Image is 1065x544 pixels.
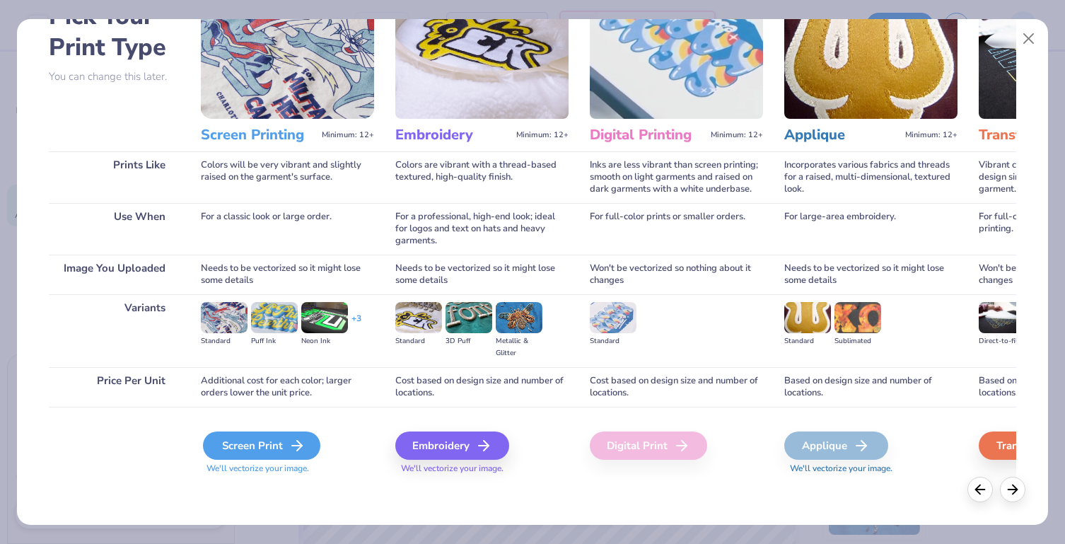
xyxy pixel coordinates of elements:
[516,130,569,140] span: Minimum: 12+
[301,335,348,347] div: Neon Ink
[49,151,180,203] div: Prints Like
[201,126,316,144] h3: Screen Printing
[395,367,569,407] div: Cost based on design size and number of locations.
[496,302,542,333] img: Metallic & Glitter
[201,463,374,475] span: We'll vectorize your image.
[251,335,298,347] div: Puff Ink
[590,432,707,460] div: Digital Print
[711,130,763,140] span: Minimum: 12+
[784,367,958,407] div: Based on design size and number of locations.
[395,255,569,294] div: Needs to be vectorized so it might lose some details
[201,302,248,333] img: Standard
[446,302,492,333] img: 3D Puff
[1015,25,1042,52] button: Close
[590,335,636,347] div: Standard
[395,335,442,347] div: Standard
[979,335,1025,347] div: Direct-to-film
[351,313,361,337] div: + 3
[834,335,881,347] div: Sublimated
[496,335,542,359] div: Metallic & Glitter
[784,126,900,144] h3: Applique
[834,302,881,333] img: Sublimated
[784,432,888,460] div: Applique
[201,151,374,203] div: Colors will be very vibrant and slightly raised on the garment's surface.
[49,294,180,367] div: Variants
[395,203,569,255] div: For a professional, high-end look; ideal for logos and text on hats and heavy garments.
[201,367,374,407] div: Additional cost for each color; larger orders lower the unit price.
[784,151,958,203] div: Incorporates various fabrics and threads for a raised, multi-dimensional, textured look.
[203,432,320,460] div: Screen Print
[784,302,831,333] img: Standard
[590,126,705,144] h3: Digital Printing
[201,335,248,347] div: Standard
[446,335,492,347] div: 3D Puff
[49,367,180,407] div: Price Per Unit
[395,151,569,203] div: Colors are vibrant with a thread-based textured, high-quality finish.
[590,151,763,203] div: Inks are less vibrant than screen printing; smooth on light garments and raised on dark garments ...
[201,203,374,255] div: For a classic look or large order.
[784,463,958,475] span: We'll vectorize your image.
[395,432,509,460] div: Embroidery
[905,130,958,140] span: Minimum: 12+
[49,71,180,83] p: You can change this later.
[49,255,180,294] div: Image You Uploaded
[49,1,180,63] h2: Pick Your Print Type
[301,302,348,333] img: Neon Ink
[590,367,763,407] div: Cost based on design size and number of locations.
[395,302,442,333] img: Standard
[201,255,374,294] div: Needs to be vectorized so it might lose some details
[49,203,180,255] div: Use When
[979,302,1025,333] img: Direct-to-film
[784,203,958,255] div: For large-area embroidery.
[784,335,831,347] div: Standard
[395,463,569,475] span: We'll vectorize your image.
[590,203,763,255] div: For full-color prints or smaller orders.
[590,255,763,294] div: Won't be vectorized so nothing about it changes
[322,130,374,140] span: Minimum: 12+
[251,302,298,333] img: Puff Ink
[784,255,958,294] div: Needs to be vectorized so it might lose some details
[395,126,511,144] h3: Embroidery
[590,302,636,333] img: Standard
